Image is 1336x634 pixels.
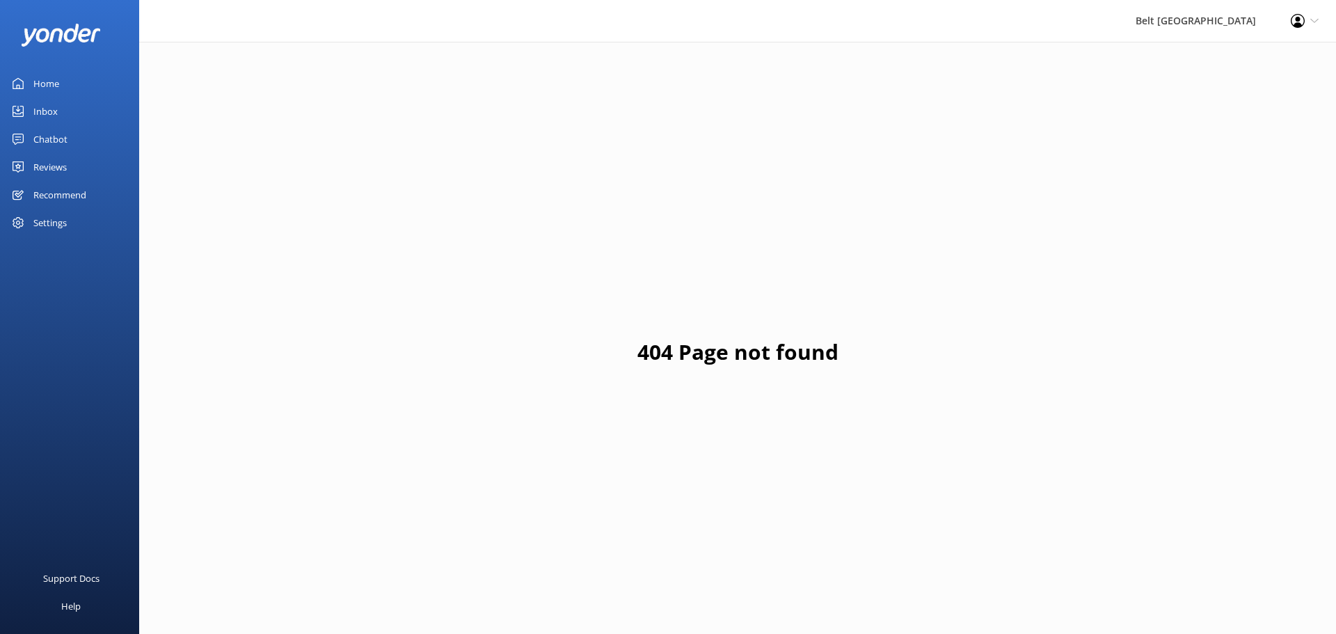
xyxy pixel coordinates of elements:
[33,97,58,125] div: Inbox
[637,335,838,369] h1: 404 Page not found
[21,24,101,47] img: yonder-white-logo.png
[33,153,67,181] div: Reviews
[33,209,67,237] div: Settings
[33,181,86,209] div: Recommend
[43,564,100,592] div: Support Docs
[61,592,81,620] div: Help
[33,70,59,97] div: Home
[33,125,67,153] div: Chatbot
